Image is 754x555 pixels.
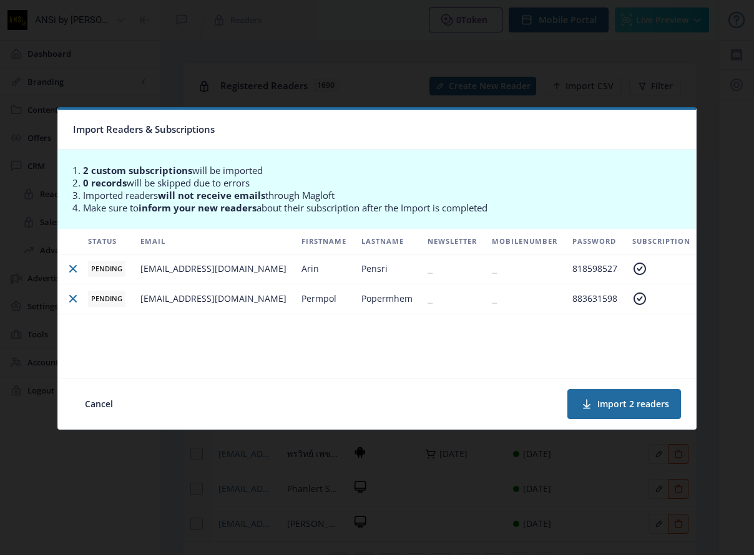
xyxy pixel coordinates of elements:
[158,189,265,201] b: will not receive emails
[361,292,413,304] span: Popermhem
[492,263,497,274] span: ⎯
[567,389,681,419] button: Import 2 readers
[301,263,319,274] span: Arin
[420,229,484,254] th: newsletter
[361,263,388,274] span: Pensri
[301,292,336,304] span: Permpol
[83,176,127,189] b: 0 records
[294,229,354,254] th: firstname
[58,110,696,150] nb-card-header: Import Readers & Subscriptions
[140,292,286,304] span: [EMAIL_ADDRESS][DOMAIN_NAME]
[428,292,433,304] span: ⎯
[139,201,257,214] b: inform your new readers
[83,176,690,189] li: will be skipped due to errors
[83,189,690,201] li: Imported readers through Magloft
[88,291,125,307] span: PENDING
[428,263,433,274] span: ⎯
[140,263,286,274] span: [EMAIL_ADDRESS][DOMAIN_NAME]
[565,229,625,254] th: password
[73,389,125,419] button: Cancel
[354,229,420,254] th: lastname
[83,164,690,176] li: will be imported
[625,229,698,254] th: subscription
[484,229,565,254] th: mobileNumber
[83,201,690,214] li: Make sure to about their subscription after the Import is completed
[83,164,192,176] b: 2 custom subscriptions
[88,261,125,277] span: PENDING
[492,292,497,304] span: ⎯
[572,263,617,274] span: 818598527
[133,229,294,254] th: email
[572,292,617,304] span: 883631598
[81,229,133,254] th: Status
